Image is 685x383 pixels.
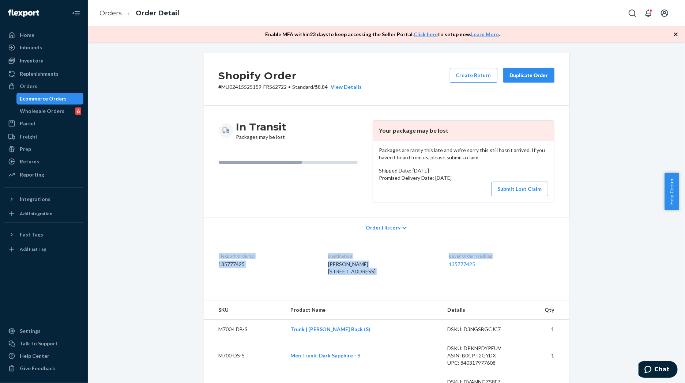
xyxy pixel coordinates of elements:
button: Give Feedback [4,363,83,374]
a: Parcel [4,118,83,129]
dd: 135777425 [219,261,316,268]
img: Flexport logo [8,10,39,17]
button: Help Center [665,173,679,210]
div: Prep [20,145,31,153]
a: Order Detail [136,9,179,17]
p: Shipped Date: [DATE] [379,167,548,174]
td: M700-DS-S [204,339,285,372]
div: Ecommerce Orders [20,95,67,102]
button: Open notifications [641,6,656,20]
h3: In Transit [236,120,287,133]
a: Orders [4,80,83,92]
span: [PERSON_NAME] [STREET_ADDRESS] [328,261,376,274]
div: Add Integration [20,211,52,217]
div: DSKU: D3NGSBGCJC7 [447,326,516,333]
p: Enable MFA within 23 days to keep accessing the Seller Portal. to setup now. . [266,31,500,38]
button: Open account menu [657,6,672,20]
button: Create Return [450,68,497,83]
dt: Flexport Order ID [219,253,316,259]
button: View Details [328,83,362,91]
a: Trunk | [PERSON_NAME] Back (S) [290,326,371,332]
a: Settings [4,325,83,337]
div: Fast Tags [20,231,43,238]
button: Integrations [4,193,83,205]
div: Parcel [20,120,35,127]
a: Reporting [4,169,83,181]
a: Add Integration [4,208,83,220]
td: 1 [522,339,569,372]
div: Home [20,31,34,39]
button: Submit Lost Claim [492,182,548,196]
span: Order History [366,224,400,231]
button: Fast Tags [4,229,83,240]
div: Add Fast Tag [20,246,46,252]
div: Inbounds [20,44,42,51]
span: Standard [293,84,313,90]
a: Orders [99,9,122,17]
a: Returns [4,156,83,167]
div: Integrations [20,196,50,203]
button: Duplicate Order [503,68,554,83]
a: Wholesale Orders6 [16,105,84,117]
button: Talk to Support [4,338,83,349]
div: Duplicate Order [509,72,548,79]
th: Product Name [285,300,441,320]
iframe: Opens a widget where you can chat to one of our agents [639,361,678,379]
a: Click here [414,31,438,37]
div: DSKU: DPKNPDYPEUV [447,345,516,352]
a: Learn More [471,31,499,37]
div: 6 [75,107,81,115]
div: ASIN: B0CPT2GYDX [447,352,516,359]
div: Wholesale Orders [20,107,65,115]
button: Close Navigation [69,6,83,20]
a: 135777425 [449,261,475,267]
th: Qty [522,300,569,320]
div: Returns [20,158,39,165]
a: Ecommerce Orders [16,93,84,105]
div: Packages may be lost [236,120,287,141]
td: M700-LDB-S [204,319,285,339]
div: Replenishments [20,70,59,77]
p: Packages are rarely this late and we're sorry this still hasn't arrived. If you haven't heard fro... [379,147,548,161]
button: Open Search Box [625,6,640,20]
td: 1 [522,319,569,339]
h2: Shopify Order [219,68,362,83]
div: Give Feedback [20,365,55,372]
a: Replenishments [4,68,83,80]
th: SKU [204,300,285,320]
div: Freight [20,133,38,140]
a: Help Center [4,350,83,362]
div: Talk to Support [20,340,58,347]
header: Your package may be lost [373,121,554,141]
p: # MU02415525159-FR562722 / $8.84 [219,83,362,91]
div: Orders [20,83,37,90]
div: Reporting [20,171,44,178]
th: Details [441,300,522,320]
div: Help Center [20,352,49,360]
a: Home [4,29,83,41]
div: UPC: 840317977608 [447,359,516,367]
a: Prep [4,143,83,155]
ol: breadcrumbs [94,3,185,24]
p: Promised Delivery Date: [DATE] [379,174,548,182]
a: Inventory [4,55,83,67]
a: Men Trunk: Dark Sapphire - S [290,352,361,359]
a: Inbounds [4,42,83,53]
span: • [289,84,291,90]
div: Inventory [20,57,43,64]
a: Add Fast Tag [4,243,83,255]
dt: Destination [328,253,437,259]
div: Settings [20,327,41,335]
a: Freight [4,131,83,143]
dt: Buyer Order Tracking [449,253,554,259]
